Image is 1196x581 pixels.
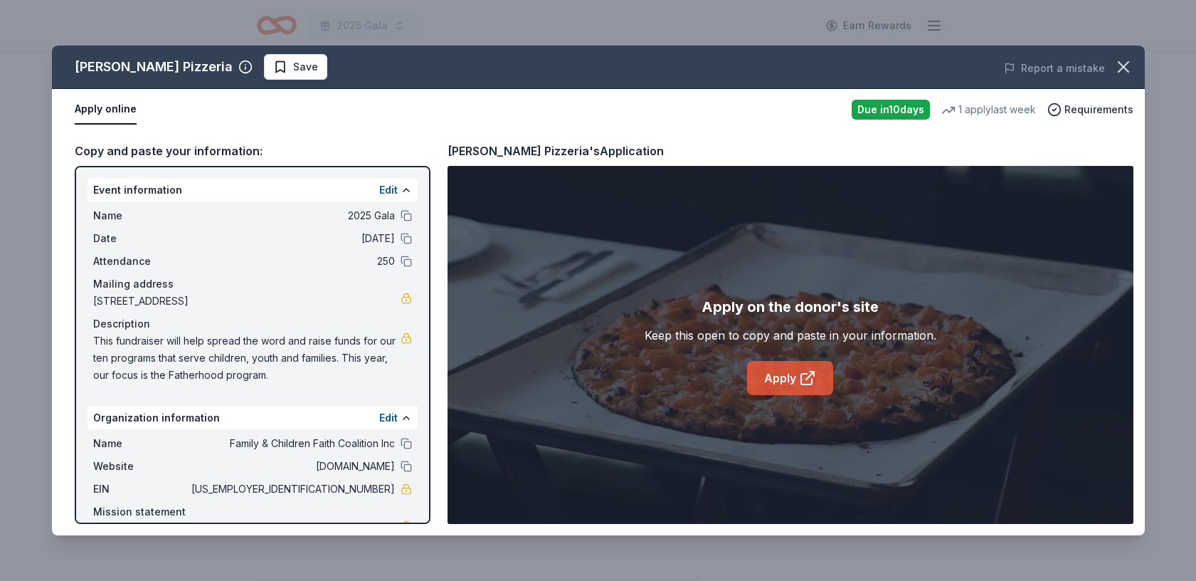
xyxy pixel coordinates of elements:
[852,100,930,120] div: Due in 10 days
[189,207,395,224] span: 2025 Gala
[88,407,418,429] div: Organization information
[189,435,395,452] span: Family & Children Faith Coalition Inc
[93,481,189,498] span: EIN
[702,295,879,318] div: Apply on the donor's site
[189,253,395,270] span: 250
[1064,101,1133,118] span: Requirements
[379,409,398,426] button: Edit
[448,142,664,160] div: [PERSON_NAME] Pizzeria's Application
[93,293,401,310] span: [STREET_ADDRESS]
[93,276,412,293] div: Mailing address
[93,503,412,520] div: Mission statement
[75,56,233,78] div: [PERSON_NAME] Pizzeria
[941,101,1036,118] div: 1 apply last week
[645,327,936,344] div: Keep this open to copy and paste in your information.
[93,253,189,270] span: Attendance
[75,95,137,125] button: Apply online
[93,333,401,384] span: This fundraiser will help spread the word and raise funds for our ten programs that serve childre...
[1004,60,1105,77] button: Report a mistake
[293,58,318,75] span: Save
[1047,101,1133,118] button: Requirements
[75,142,430,160] div: Copy and paste your information:
[747,361,833,395] a: Apply
[93,520,401,572] span: Family & Children Faith Coalition Inc is a nonprofit organization focused on providing human serv...
[93,230,189,247] span: Date
[264,54,327,80] button: Save
[93,315,412,333] div: Description
[88,179,418,201] div: Event information
[93,435,189,452] span: Name
[93,207,189,224] span: Name
[189,230,395,247] span: [DATE]
[379,182,398,199] button: Edit
[189,481,395,498] span: [US_EMPLOYER_IDENTIFICATION_NUMBER]
[93,458,189,475] span: Website
[189,458,395,475] span: [DOMAIN_NAME]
